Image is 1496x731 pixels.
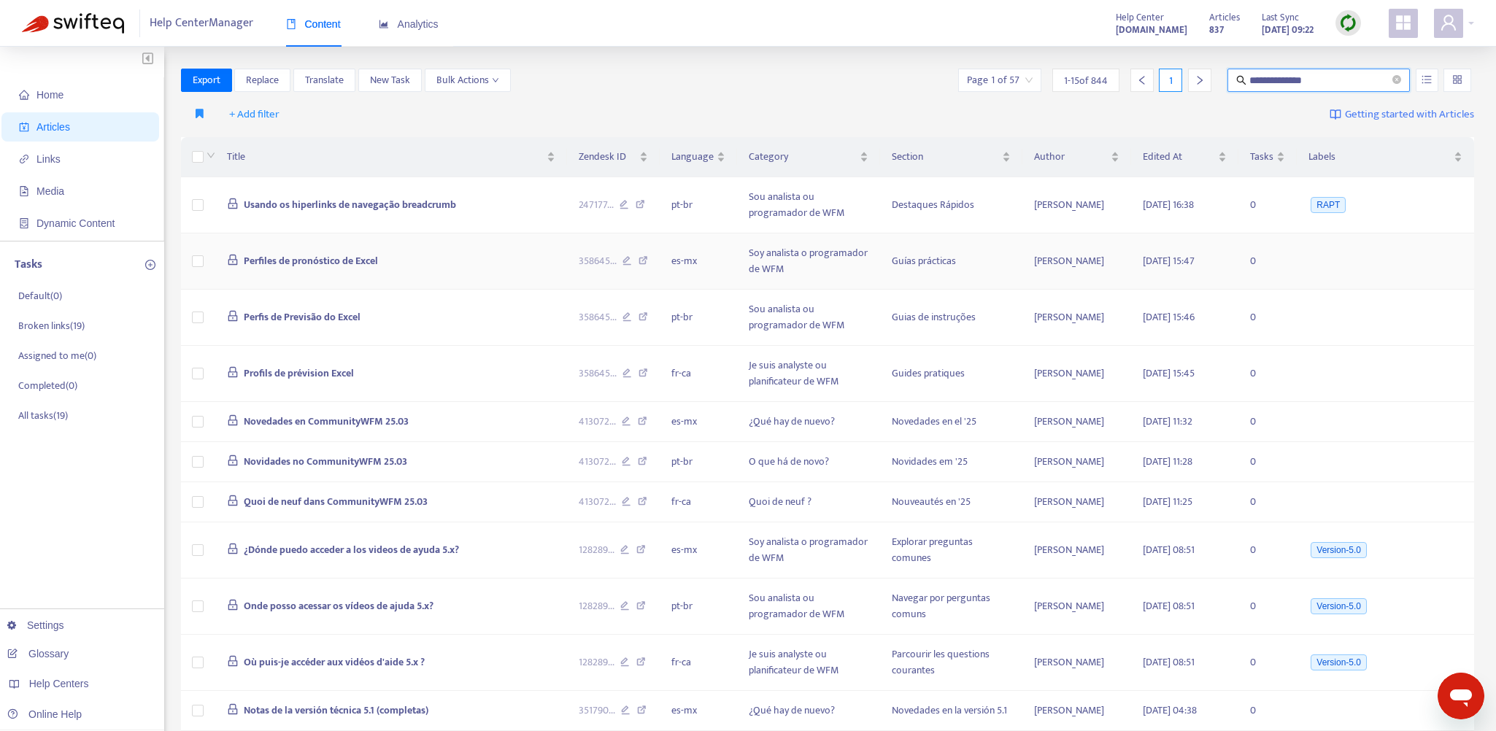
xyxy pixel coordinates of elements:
span: lock [227,495,239,506]
span: Version-5.0 [1311,654,1367,670]
span: lock [227,254,239,266]
td: 0 [1238,402,1297,442]
span: 358645 ... [579,365,617,382]
span: Tasks [1250,149,1273,165]
span: [DATE] 11:25 [1143,493,1192,510]
span: appstore [1395,14,1412,31]
td: Destaques Rápidos [880,177,1022,233]
td: Novidades em '25 [880,442,1022,482]
span: unordered-list [1422,74,1432,85]
th: Category [737,137,880,177]
span: 413072 ... [579,454,616,470]
td: pt-br [660,442,737,482]
span: lock [227,198,239,209]
span: Last Sync [1262,9,1299,26]
td: [PERSON_NAME] [1022,691,1131,731]
td: ¿Qué hay de nuevo? [737,691,880,731]
img: Swifteq [22,13,124,34]
button: Bulk Actionsdown [425,69,511,92]
span: Edited At [1143,149,1215,165]
p: Default ( 0 ) [18,288,62,303]
span: search [1236,75,1246,85]
td: Novedades en el '25 [880,402,1022,442]
span: Usando os hiperlinks de navegação breadcrumb [244,196,456,213]
span: Profils de prévision Excel [244,365,354,382]
span: New Task [370,72,410,88]
a: Getting started with Articles [1330,103,1474,126]
td: [PERSON_NAME] [1022,522,1131,579]
span: 128289 ... [579,654,614,670]
td: Sou analista ou programador de WFM [737,579,880,635]
td: 0 [1238,442,1297,482]
span: right [1195,75,1205,85]
span: lock [227,414,239,426]
td: [PERSON_NAME] [1022,579,1131,635]
span: Perfis de Previsão do Excel [244,309,360,325]
td: fr-ca [660,346,737,402]
span: 413072 ... [579,494,616,510]
td: pt-br [660,290,737,346]
td: Je suis analyste ou planificateur de WFM [737,346,880,402]
span: [DATE] 08:51 [1143,597,1195,614]
span: Onde posso acessar os vídeos de ajuda 5.x? [244,597,433,614]
p: All tasks ( 19 ) [18,408,68,423]
td: Sou analista ou programador de WFM [737,177,880,233]
span: Home [36,89,63,101]
div: 1 [1159,69,1182,92]
span: Labels [1308,149,1451,165]
img: image-link [1330,109,1341,120]
span: lock [227,599,239,611]
span: plus-circle [145,260,155,270]
span: lock [227,310,239,322]
span: 1 - 15 of 844 [1064,73,1108,88]
td: es-mx [660,522,737,579]
td: O que há de novo? [737,442,880,482]
span: Articles [1209,9,1240,26]
td: [PERSON_NAME] [1022,290,1131,346]
span: left [1137,75,1147,85]
td: 0 [1238,290,1297,346]
td: Soy analista o programador de WFM [737,522,880,579]
td: [PERSON_NAME] [1022,346,1131,402]
span: file-image [19,186,29,196]
button: New Task [358,69,422,92]
a: [DOMAIN_NAME] [1116,21,1187,38]
td: es-mx [660,402,737,442]
span: Language [671,149,714,165]
span: home [19,90,29,100]
td: 0 [1238,691,1297,731]
span: Title [227,149,544,165]
span: [DATE] 04:38 [1143,702,1197,719]
span: Dynamic Content [36,217,115,229]
span: Novedades en CommunityWFM 25.03 [244,413,409,430]
td: 0 [1238,522,1297,579]
span: + Add filter [229,106,279,123]
td: Sou analista ou programador de WFM [737,290,880,346]
td: Parcourir les questions courantes [880,635,1022,691]
a: Glossary [7,648,69,660]
th: Title [215,137,567,177]
td: [PERSON_NAME] [1022,233,1131,290]
button: Replace [234,69,290,92]
p: Completed ( 0 ) [18,378,77,393]
span: RAPT [1311,197,1346,213]
span: Section [892,149,999,165]
td: es-mx [660,691,737,731]
button: Translate [293,69,355,92]
span: Category [749,149,857,165]
span: [DATE] 15:46 [1143,309,1195,325]
span: [DATE] 11:28 [1143,453,1192,470]
th: Edited At [1131,137,1238,177]
span: Version-5.0 [1311,598,1367,614]
td: Soy analista o programador de WFM [737,233,880,290]
td: [PERSON_NAME] [1022,635,1131,691]
span: Articles [36,121,70,133]
td: 0 [1238,635,1297,691]
span: account-book [19,122,29,132]
td: es-mx [660,233,737,290]
span: link [19,154,29,164]
img: sync.dc5367851b00ba804db3.png [1339,14,1357,32]
td: Nouveautés en '25 [880,482,1022,522]
td: fr-ca [660,635,737,691]
td: [PERSON_NAME] [1022,402,1131,442]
